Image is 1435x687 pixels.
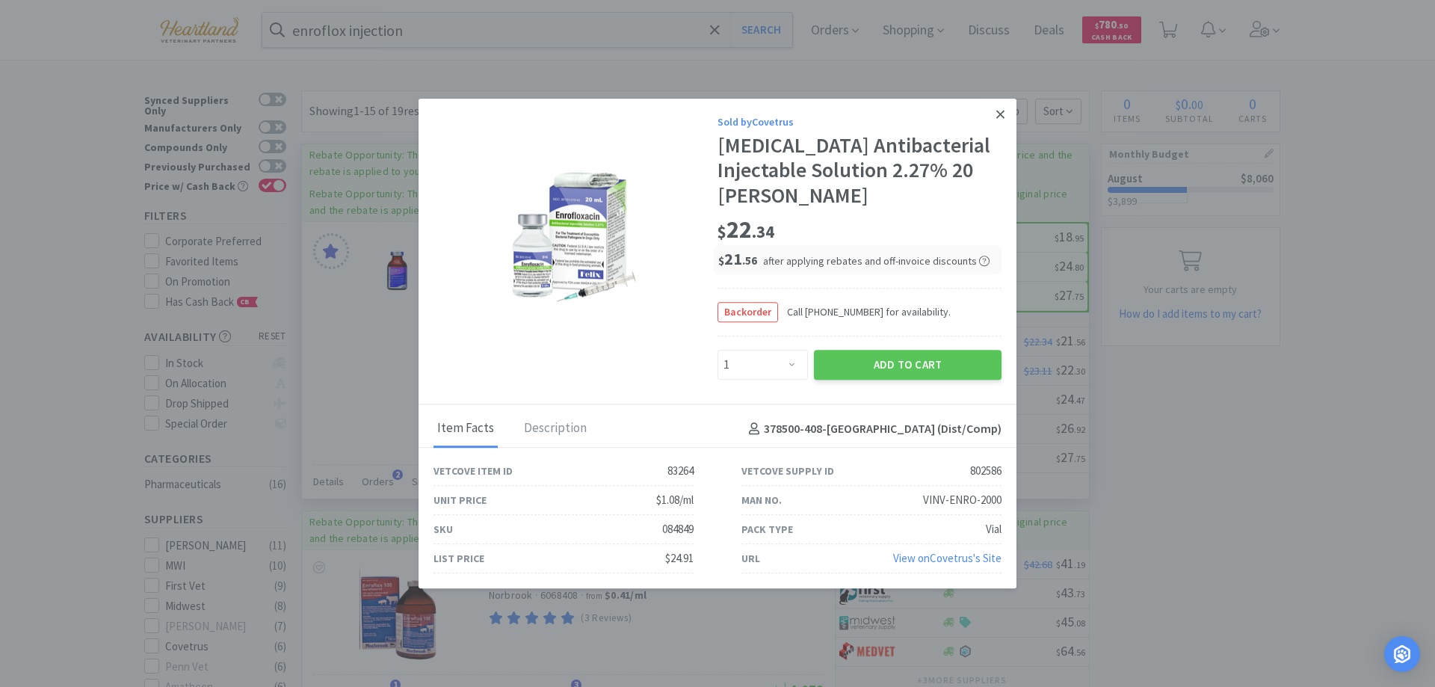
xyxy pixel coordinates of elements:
a: View onCovetrus's Site [893,551,1002,565]
div: Item Facts [433,410,498,448]
div: Sold by Covetrus [717,114,1002,130]
div: Pack Type [741,521,793,537]
div: Vetcove Supply ID [741,463,834,479]
span: . 56 [742,253,757,268]
span: 21 [718,248,757,269]
div: [MEDICAL_DATA] Antibacterial Injectable Solution 2.27% 20 [PERSON_NAME] [717,133,1002,209]
div: URL [741,550,760,567]
div: Vial [986,520,1002,538]
span: Backorder [718,303,777,321]
div: 83264 [667,462,694,480]
button: Add to Cart [814,350,1002,380]
span: 22 [717,215,774,244]
span: $ [717,221,726,242]
span: . 34 [752,221,774,242]
img: 230861a1a5fe42a1a03a20cf8b963051_802586.png [482,159,669,334]
div: VINV-ENRO-2000 [923,491,1002,509]
div: 084849 [662,520,694,538]
div: 802586 [970,462,1002,480]
div: $1.08/ml [656,491,694,509]
div: List Price [433,550,484,567]
div: Man No. [741,492,782,508]
span: after applying rebates and off-invoice discounts [763,254,990,268]
div: Unit Price [433,492,487,508]
div: SKU [433,521,453,537]
div: Vetcove Item ID [433,463,513,479]
div: Open Intercom Messenger [1384,636,1420,672]
div: $24.91 [665,549,694,567]
h4: 378500-408 - [GEOGRAPHIC_DATA] (Dist/Comp) [743,419,1002,439]
span: $ [718,253,724,268]
div: Description [520,410,590,448]
span: Call [PHONE_NUMBER] for availability. [778,304,951,320]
